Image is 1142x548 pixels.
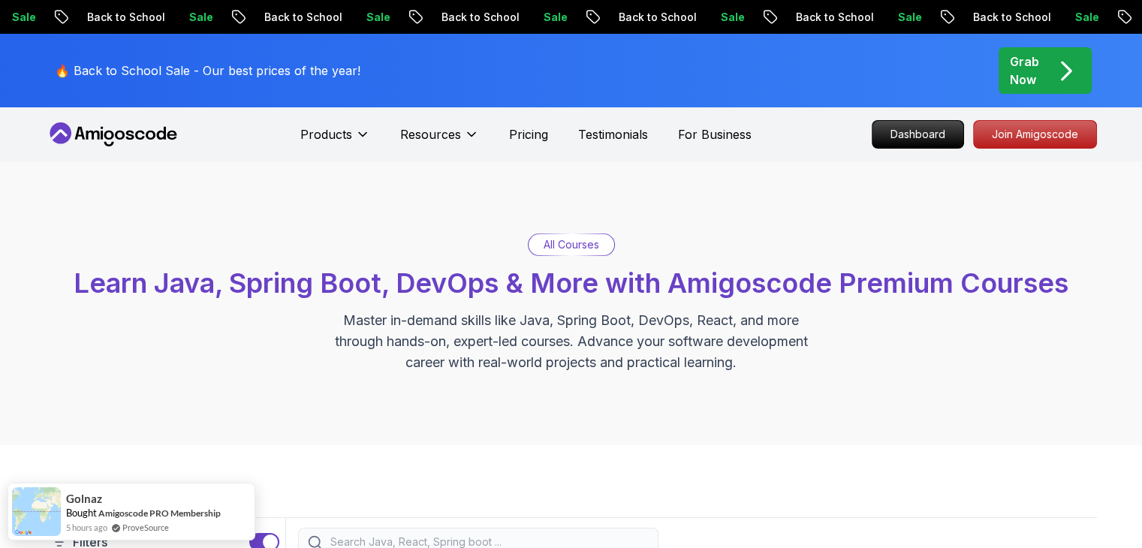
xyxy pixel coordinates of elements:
[1063,10,1111,25] p: Sale
[1010,53,1039,89] p: Grab Now
[973,120,1097,149] a: Join Amigoscode
[509,125,548,143] a: Pricing
[354,10,402,25] p: Sale
[98,507,221,519] a: Amigoscode PRO Membership
[532,10,580,25] p: Sale
[252,10,354,25] p: Back to School
[544,237,599,252] p: All Courses
[400,125,479,155] button: Resources
[886,10,934,25] p: Sale
[872,121,963,148] p: Dashboard
[55,62,360,80] p: 🔥 Back to School Sale - Our best prices of the year!
[300,125,370,155] button: Products
[74,266,1068,300] span: Learn Java, Spring Boot, DevOps & More with Amigoscode Premium Courses
[709,10,757,25] p: Sale
[66,507,97,519] span: Bought
[678,125,752,143] a: For Business
[66,492,102,505] span: golnaz
[75,10,177,25] p: Back to School
[974,121,1096,148] p: Join Amigoscode
[578,125,648,143] a: Testimonials
[872,120,964,149] a: Dashboard
[66,521,107,534] span: 5 hours ago
[122,521,169,534] a: ProveSource
[12,487,61,536] img: provesource social proof notification image
[784,10,886,25] p: Back to School
[429,10,532,25] p: Back to School
[400,125,461,143] p: Resources
[177,10,225,25] p: Sale
[319,310,824,373] p: Master in-demand skills like Java, Spring Boot, DevOps, React, and more through hands-on, expert-...
[300,125,352,143] p: Products
[961,10,1063,25] p: Back to School
[607,10,709,25] p: Back to School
